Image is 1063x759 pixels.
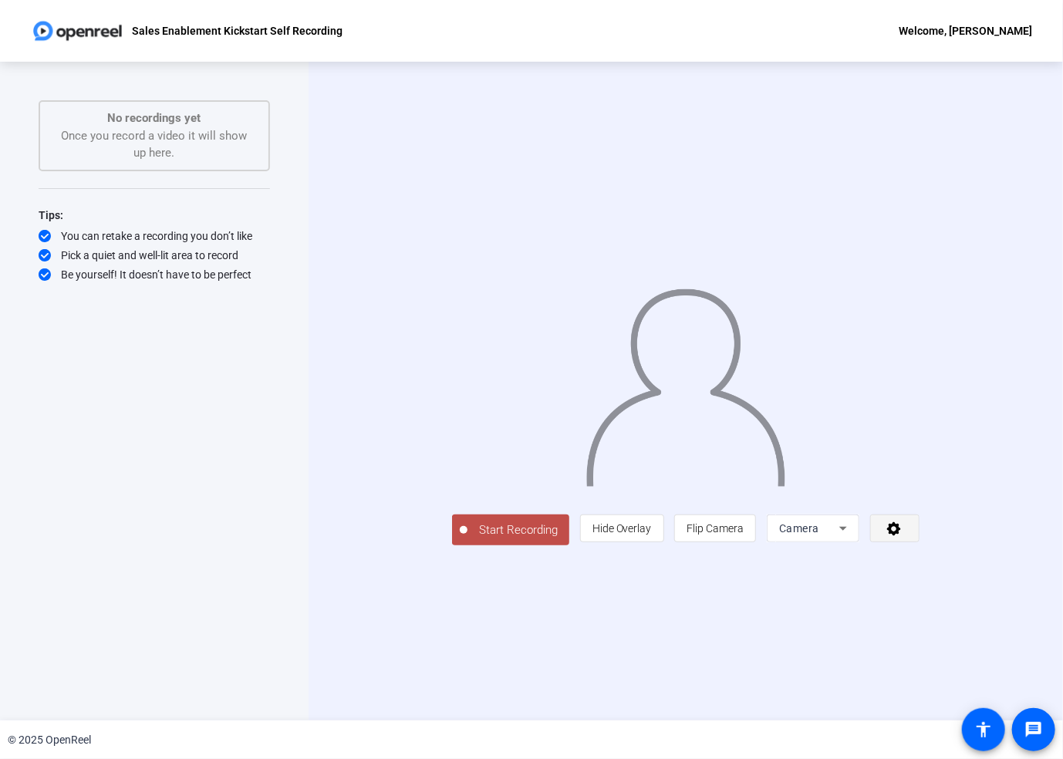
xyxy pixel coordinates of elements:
p: No recordings yet [56,110,253,127]
button: Hide Overlay [580,514,664,542]
button: Flip Camera [674,514,756,542]
p: Sales Enablement Kickstart Self Recording [132,22,343,40]
span: Camera [779,522,819,535]
div: Welcome, [PERSON_NAME] [899,22,1032,40]
span: Flip Camera [687,522,744,535]
div: You can retake a recording you don’t like [39,228,270,244]
div: Once you record a video it will show up here. [56,110,253,162]
mat-icon: message [1024,720,1043,739]
span: Start Recording [467,521,569,539]
div: Pick a quiet and well-lit area to record [39,248,270,263]
div: © 2025 OpenReel [8,732,91,748]
img: overlay [585,276,787,487]
button: Start Recording [452,514,569,545]
div: Tips: [39,206,270,224]
mat-icon: accessibility [974,720,993,739]
div: Be yourself! It doesn’t have to be perfect [39,267,270,282]
img: OpenReel logo [31,15,124,46]
span: Hide Overlay [592,522,652,535]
